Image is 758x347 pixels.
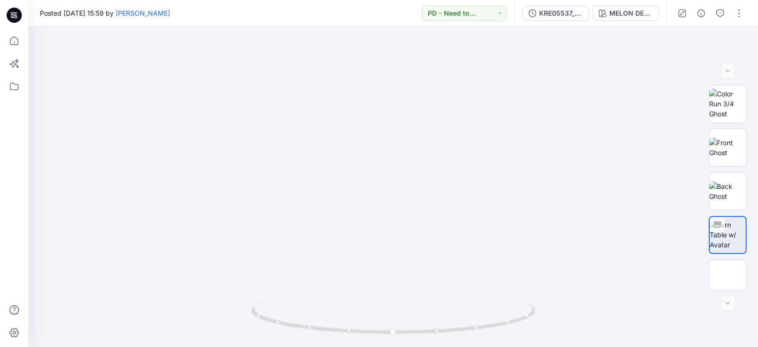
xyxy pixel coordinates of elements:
[709,181,746,201] img: Back Ghost
[710,220,746,250] img: Turn Table w/ Avatar
[609,8,653,19] div: MELON DELIGHT
[709,138,746,158] img: Front Ghost
[40,8,170,18] span: Posted [DATE] 15:59 by
[709,89,746,119] img: Color Run 3/4 Ghost
[593,6,659,21] button: MELON DELIGHT
[694,6,709,21] button: Details
[523,6,589,21] button: KRE05537_Colored Rev 1_Big Girl Cardi Set Chase
[539,8,583,19] div: KRE05537_Colored Rev 1_Big Girl Cardi Set Chase
[116,9,170,17] a: [PERSON_NAME]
